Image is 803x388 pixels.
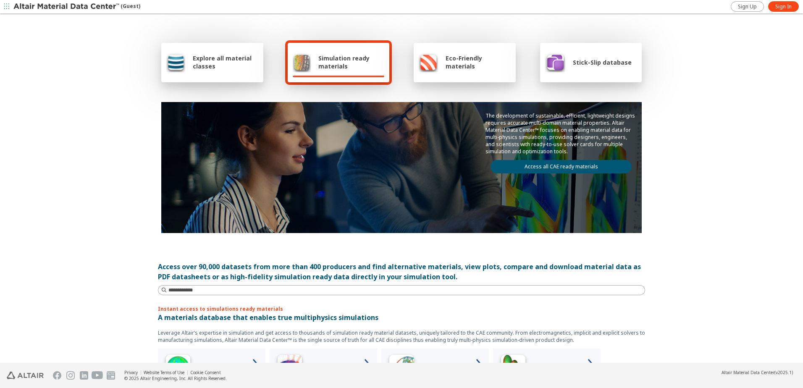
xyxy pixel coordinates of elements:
[161,352,195,385] img: High Frequency Icon
[158,262,645,282] div: Access over 90,000 datasets from more than 400 producers and find alternative materials, view plo...
[124,370,138,375] a: Privacy
[293,52,311,72] img: Simulation ready materials
[485,112,637,155] p: The development of sustainable, efficient, lightweight designs requires accurate multi-domain mat...
[144,370,184,375] a: Website Terms of Use
[273,352,307,385] img: Low Frequency Icon
[318,54,384,70] span: Simulation ready materials
[158,312,645,322] p: A materials database that enables true multiphysics simulations
[775,3,792,10] span: Sign In
[573,58,632,66] span: Stick-Slip database
[158,305,645,312] p: Instant access to simulations ready materials
[545,52,565,72] img: Stick-Slip database
[124,375,227,381] div: © 2025 Altair Engineering, Inc. All Rights Reserved.
[7,372,44,379] img: Altair Engineering
[419,52,438,72] img: Eco-Friendly materials
[731,1,764,12] a: Sign Up
[193,54,258,70] span: Explore all material classes
[446,54,510,70] span: Eco-Friendly materials
[13,3,121,11] img: Altair Material Data Center
[722,370,793,375] div: (v2025.1)
[738,3,757,10] span: Sign Up
[13,3,140,11] div: (Guest)
[158,329,645,343] p: Leverage Altair’s expertise in simulation and get access to thousands of simulation ready materia...
[722,370,774,375] span: Altair Material Data Center
[166,52,185,72] img: Explore all material classes
[385,352,418,385] img: Structural Analyses Icon
[190,370,221,375] a: Cookie Consent
[491,160,632,173] a: Access all CAE ready materials
[496,352,530,385] img: Crash Analyses Icon
[768,1,799,12] a: Sign In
